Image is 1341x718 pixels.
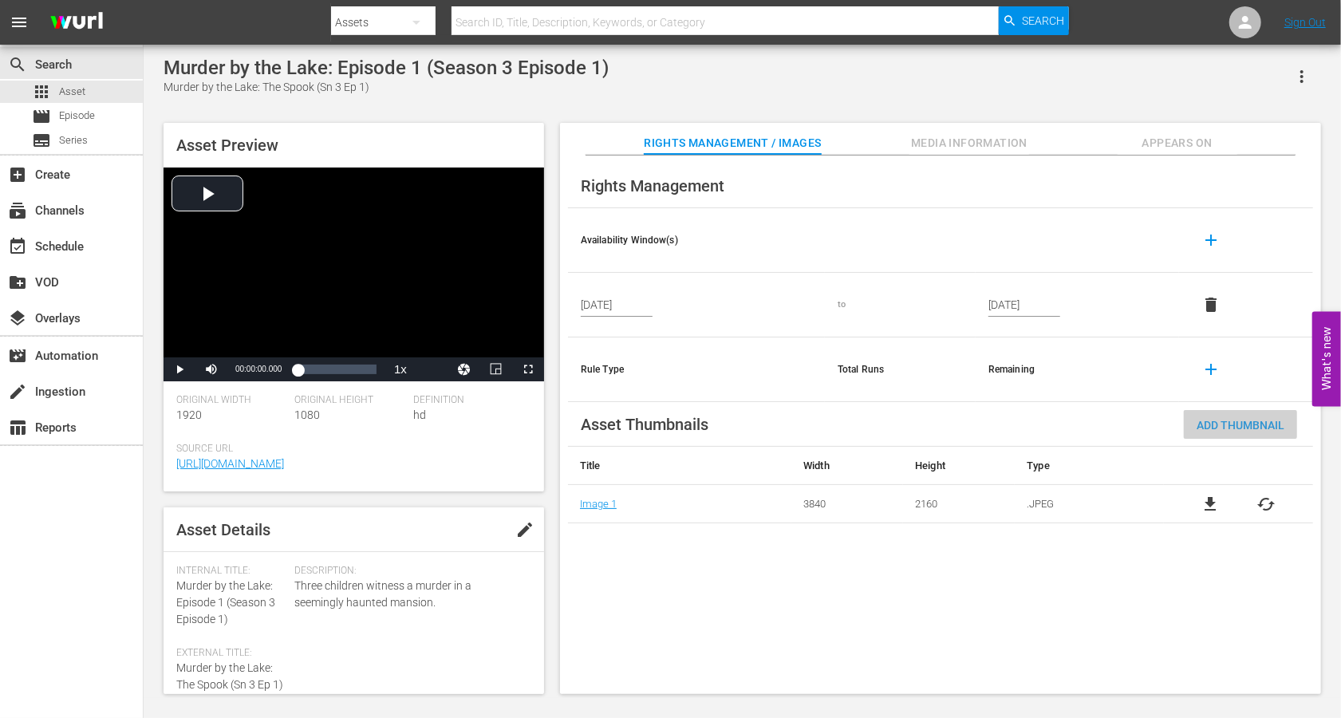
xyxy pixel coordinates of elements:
button: Jump To Time [448,357,480,381]
span: Channels [8,201,27,220]
span: menu [10,13,29,32]
span: Episode [59,108,95,124]
span: Overlays [8,309,27,328]
div: to [838,298,963,311]
span: 00:00:00.000 [235,365,282,373]
span: Automation [8,346,27,365]
button: delete [1192,286,1230,324]
span: Episode [32,107,51,126]
button: Playback Rate [385,357,416,381]
button: add [1192,350,1230,389]
span: Rights Management / Images [644,133,821,153]
button: Open Feedback Widget [1312,312,1341,407]
button: Play [164,357,195,381]
span: add [1201,360,1221,379]
button: Mute [195,357,227,381]
span: Search [8,55,27,74]
span: Appears On [1118,133,1237,153]
button: Fullscreen [512,357,544,381]
button: edit [506,511,544,549]
span: Reports [8,418,27,437]
button: Picture-in-Picture [480,357,512,381]
span: Asset Preview [176,136,278,155]
button: add [1192,221,1230,259]
div: Progress Bar [298,365,377,374]
span: Rights Management [581,176,724,195]
span: 1920 [176,408,202,421]
td: .JPEG [1015,485,1164,523]
span: Original Width [176,394,286,407]
span: Original Height [294,394,404,407]
span: Description: [294,565,523,578]
span: Murder by the Lake: Episode 1 (Season 3 Episode 1) [176,579,275,625]
span: Add Thumbnail [1184,419,1297,432]
th: Type [1015,447,1164,485]
span: External Title: [176,647,286,660]
span: Ingestion [8,382,27,401]
th: Title [568,447,791,485]
span: delete [1201,295,1221,314]
td: 3840 [791,485,903,523]
span: Create [8,165,27,184]
a: Sign Out [1284,16,1326,29]
th: Rule Type [568,337,825,402]
div: Murder by the Lake: The Spook (Sn 3 Ep 1) [164,79,609,96]
span: edit [515,520,534,539]
span: Definition [413,394,523,407]
span: Schedule [8,237,27,256]
a: file_download [1201,495,1220,514]
span: Search [1022,6,1064,35]
span: Media Information [909,133,1029,153]
span: Asset [59,84,85,100]
span: Source Url [176,443,523,456]
img: ans4CAIJ8jUAAAAAAAAAAAAAAAAAAAAAAAAgQb4GAAAAAAAAAAAAAAAAAAAAAAAAJMjXAAAAAAAAAAAAAAAAAAAAAAAAgAT5G... [38,4,115,41]
span: Internal Title: [176,565,286,578]
button: cached [1257,495,1276,514]
span: 1080 [294,408,320,421]
th: Height [903,447,1015,485]
th: Availability Window(s) [568,208,825,273]
span: Series [32,131,51,150]
button: Search [999,6,1069,35]
span: Asset [32,82,51,101]
span: Three children witness a murder in a seemingly haunted mansion. [294,578,523,611]
span: add [1201,231,1221,250]
span: Asset Thumbnails [581,415,708,434]
th: Remaining [976,337,1179,402]
div: Video Player [164,168,544,381]
span: hd [413,408,426,421]
a: [URL][DOMAIN_NAME] [176,457,284,470]
th: Width [791,447,903,485]
span: Asset Details [176,520,270,539]
div: Murder by the Lake: Episode 1 (Season 3 Episode 1) [164,57,609,79]
td: 2160 [903,485,1015,523]
th: Total Runs [825,337,976,402]
span: Murder by the Lake: The Spook (Sn 3 Ep 1) [176,661,283,691]
span: VOD [8,273,27,292]
a: Image 1 [580,498,617,510]
button: Add Thumbnail [1184,410,1297,439]
span: Series [59,132,88,148]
